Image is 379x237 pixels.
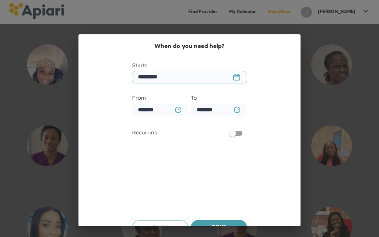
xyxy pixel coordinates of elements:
[191,93,247,102] label: To
[132,43,247,50] h2: When do you need help?
[132,61,247,70] label: Starts
[197,223,241,232] span: Done
[138,224,182,233] span: Back
[132,128,158,137] span: Recurring
[132,93,188,102] label: From
[132,220,188,236] button: Back
[191,220,247,234] button: Done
